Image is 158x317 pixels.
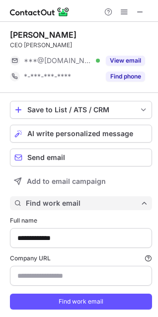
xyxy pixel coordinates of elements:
button: AI write personalized message [10,125,152,143]
button: Reveal Button [106,72,145,81]
img: ContactOut v5.3.10 [10,6,70,18]
span: Send email [27,154,65,161]
span: ***@[DOMAIN_NAME] [24,56,92,65]
label: Full name [10,216,152,225]
button: Add to email campaign [10,172,152,190]
label: Company URL [10,254,152,263]
div: CEO [PERSON_NAME] [10,41,152,50]
button: Find work email [10,294,152,310]
div: Save to List / ATS / CRM [27,106,135,114]
button: Reveal Button [106,56,145,66]
button: Send email [10,149,152,166]
span: Find work email [26,199,140,208]
span: Add to email campaign [27,177,106,185]
button: Find work email [10,196,152,210]
span: AI write personalized message [27,130,133,138]
button: save-profile-one-click [10,101,152,119]
div: [PERSON_NAME] [10,30,77,40]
